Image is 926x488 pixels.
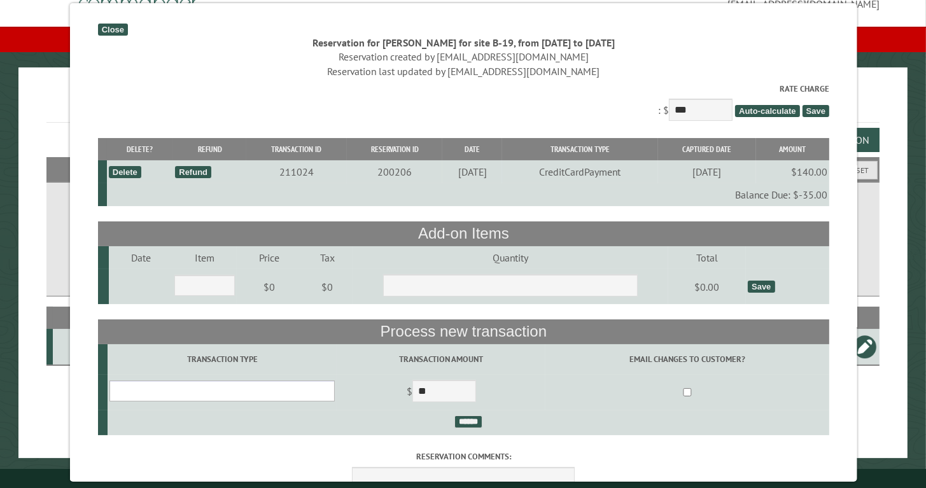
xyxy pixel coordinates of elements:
td: Total [668,246,745,269]
td: $0.00 [668,269,745,305]
th: Site [53,307,125,329]
td: [DATE] [442,160,502,183]
th: Date [442,138,502,160]
label: Email changes to customer? [547,353,827,365]
h2: Filters [46,157,880,181]
td: Price [236,246,302,269]
div: B-19 [58,340,123,353]
td: CreditCardPayment [502,160,657,183]
td: [DATE] [657,160,755,183]
div: Reservation created by [EMAIL_ADDRESS][DOMAIN_NAME] [97,50,829,64]
div: Close [97,24,127,36]
th: Process new transaction [97,319,829,344]
div: Reservation last updated by [EMAIL_ADDRESS][DOMAIN_NAME] [97,64,829,78]
th: Refund [172,138,246,160]
th: Reservation ID [346,138,442,160]
td: Date [108,246,172,269]
button: Reset [840,161,878,179]
span: Auto-calculate [734,105,799,117]
label: Reservation comments: [97,450,829,463]
td: $140.00 [755,160,829,183]
th: Transaction Type [502,138,657,160]
th: Add-on Items [97,221,829,246]
td: $0 [302,269,352,305]
td: $ [337,375,545,410]
th: Captured Date [657,138,755,160]
label: Transaction Amount [339,353,543,365]
label: Rate Charge [97,83,829,95]
small: © Campground Commander LLC. All rights reserved. [391,474,535,482]
h1: Reservations [46,88,880,123]
th: Delete? [106,138,173,160]
div: : $ [97,83,829,124]
div: Refund [174,166,211,178]
td: Quantity [352,246,668,269]
td: 211024 [246,160,346,183]
td: Balance Due: $-35.00 [106,183,829,206]
div: Save [747,281,774,293]
div: Reservation for [PERSON_NAME] for site B-19, from [DATE] to [DATE] [97,36,829,50]
td: Tax [302,246,352,269]
span: Save [802,105,829,117]
th: Amount [755,138,829,160]
td: $0 [236,269,302,305]
label: Transaction Type [109,353,334,365]
td: 200206 [346,160,442,183]
th: Transaction ID [246,138,346,160]
td: Item [172,246,236,269]
div: Delete [108,166,141,178]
